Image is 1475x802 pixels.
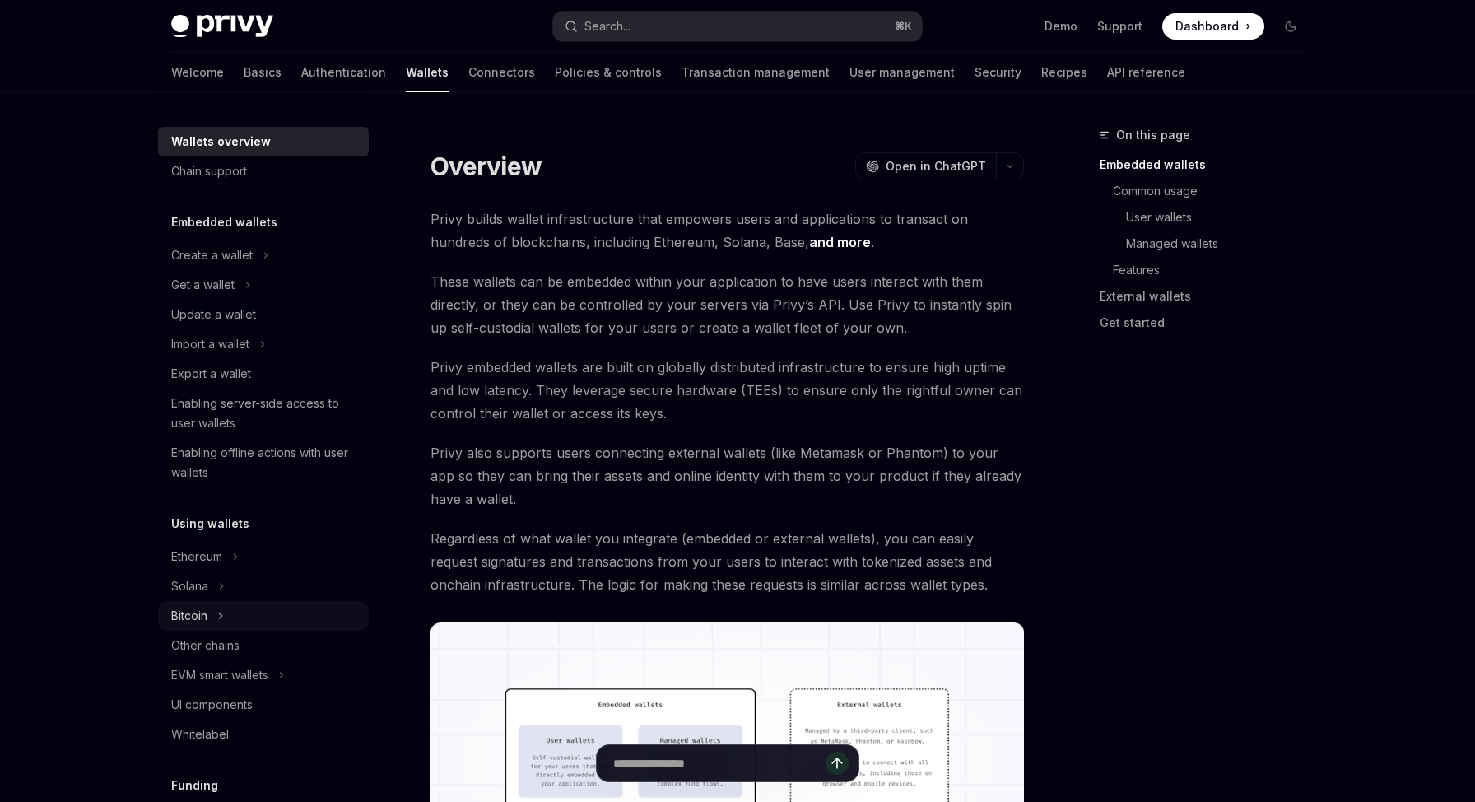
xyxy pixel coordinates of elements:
div: Create a wallet [171,245,253,265]
span: Regardless of what wallet you integrate (embedded or external wallets), you can easily request si... [430,527,1024,596]
a: Security [975,53,1021,92]
a: Common usage [1113,178,1317,204]
div: Chain support [171,161,247,181]
a: Wallets overview [158,127,369,156]
div: Enabling offline actions with user wallets [171,443,359,483]
a: API reference [1107,53,1185,92]
a: Connectors [468,53,535,92]
a: Dashboard [1162,13,1264,40]
span: Privy also supports users connecting external wallets (like Metamask or Phantom) to your app so t... [430,441,1024,511]
a: Whitelabel [158,720,369,749]
a: User management [849,53,955,92]
a: Chain support [158,156,369,186]
a: External wallets [1100,283,1317,310]
div: Bitcoin [171,606,207,626]
div: Search... [584,16,630,36]
button: Search...⌘K [553,12,922,41]
a: Managed wallets [1126,231,1317,257]
span: Privy embedded wallets are built on globally distributed infrastructure to ensure high uptime and... [430,356,1024,425]
a: Authentication [301,53,386,92]
a: Wallets [406,53,449,92]
a: User wallets [1126,204,1317,231]
a: Features [1113,257,1317,283]
button: Open in ChatGPT [855,152,996,180]
span: These wallets can be embedded within your application to have users interact with them directly, ... [430,270,1024,339]
span: Open in ChatGPT [886,158,986,175]
div: Get a wallet [171,275,235,295]
a: Get started [1100,310,1317,336]
a: UI components [158,690,369,720]
h5: Funding [171,776,218,795]
div: Import a wallet [171,334,249,354]
a: Policies & controls [555,53,662,92]
div: Enabling server-side access to user wallets [171,394,359,433]
a: Welcome [171,53,224,92]
div: EVM smart wallets [171,665,268,685]
a: Transaction management [682,53,830,92]
div: UI components [171,695,253,715]
a: Recipes [1041,53,1087,92]
div: Export a wallet [171,364,251,384]
h5: Using wallets [171,514,249,534]
button: Toggle dark mode [1277,13,1304,40]
h1: Overview [430,152,542,181]
div: Wallets overview [171,132,271,152]
div: Update a wallet [171,305,256,324]
span: Dashboard [1175,18,1239,35]
h5: Embedded wallets [171,212,277,232]
a: Support [1097,18,1142,35]
button: Send message [826,752,849,775]
div: Ethereum [171,547,222,567]
a: Enabling server-side access to user wallets [158,389,369,438]
div: Solana [171,576,208,596]
a: Basics [244,53,282,92]
a: Enabling offline actions with user wallets [158,438,369,487]
span: ⌘ K [895,20,912,33]
div: Whitelabel [171,725,229,744]
a: Update a wallet [158,300,369,329]
span: On this page [1116,125,1190,145]
div: Other chains [171,636,240,655]
span: Privy builds wallet infrastructure that empowers users and applications to transact on hundreds o... [430,207,1024,254]
a: and more [809,234,871,251]
a: Other chains [158,631,369,660]
a: Demo [1045,18,1077,35]
a: Export a wallet [158,359,369,389]
img: dark logo [171,15,273,38]
a: Embedded wallets [1100,152,1317,178]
